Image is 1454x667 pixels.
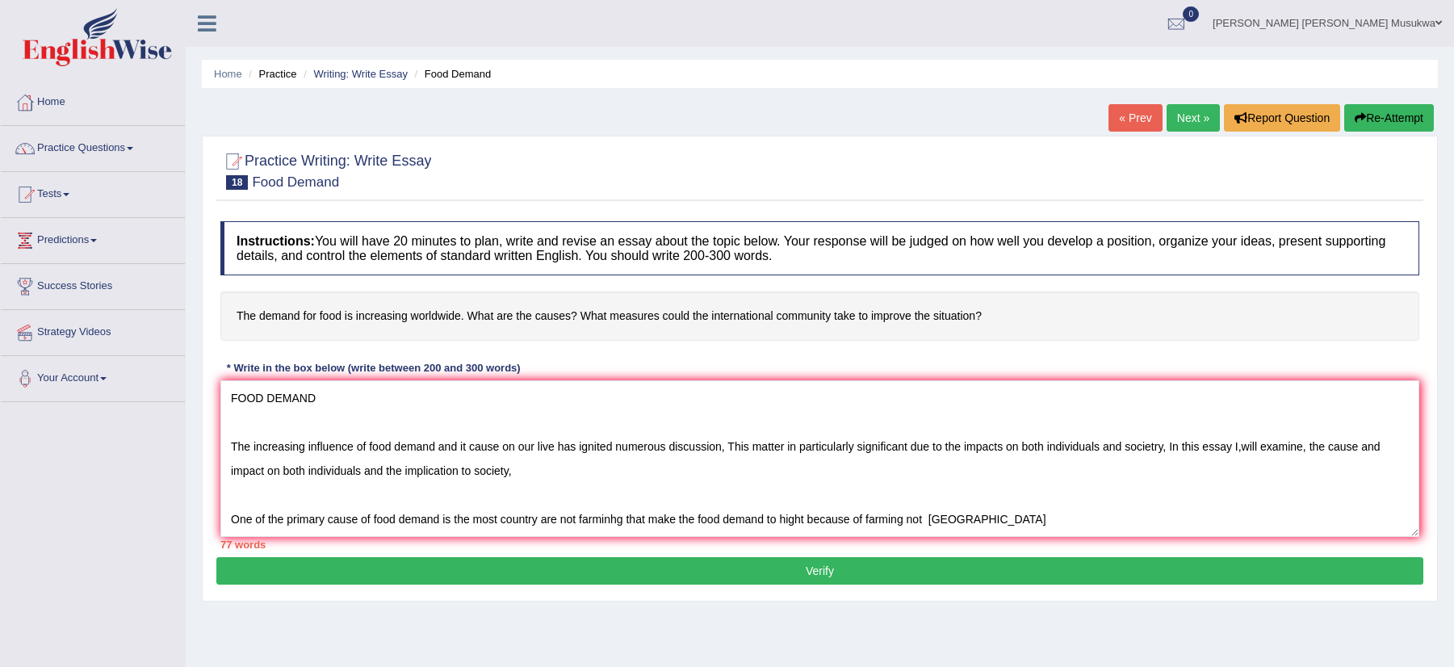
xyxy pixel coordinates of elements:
[220,537,1419,552] div: 77 words
[1344,104,1434,132] button: Re-Attempt
[220,292,1419,341] h4: The demand for food is increasing worldwide. What are the causes? What measures could the interna...
[220,149,431,190] h2: Practice Writing: Write Essay
[1,356,185,396] a: Your Account
[214,68,242,80] a: Home
[216,557,1423,585] button: Verify
[1,310,185,350] a: Strategy Videos
[411,66,492,82] li: Food Demand
[1183,6,1199,22] span: 0
[1,218,185,258] a: Predictions
[1224,104,1340,132] button: Report Question
[252,174,339,190] small: Food Demand
[1,264,185,304] a: Success Stories
[226,175,248,190] span: 18
[245,66,296,82] li: Practice
[220,361,526,376] div: * Write in the box below (write between 200 and 300 words)
[1,80,185,120] a: Home
[1108,104,1162,132] a: « Prev
[220,221,1419,275] h4: You will have 20 minutes to plan, write and revise an essay about the topic below. Your response ...
[237,234,315,248] b: Instructions:
[1,172,185,212] a: Tests
[313,68,408,80] a: Writing: Write Essay
[1,126,185,166] a: Practice Questions
[1167,104,1220,132] a: Next »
